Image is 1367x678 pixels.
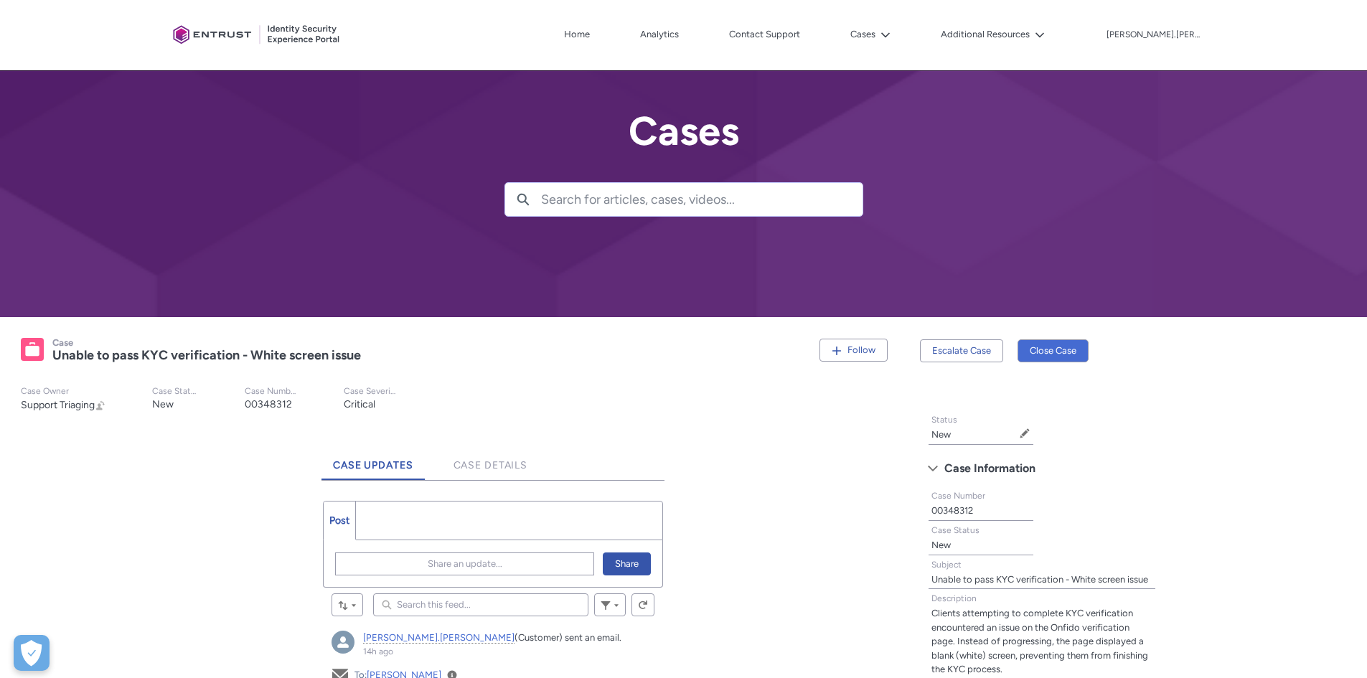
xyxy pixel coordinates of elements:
[1106,27,1201,41] button: User Profile arthur.hakobyan
[14,635,50,671] div: Cookie Preferences
[21,399,95,411] span: Support Triaging
[14,635,50,671] button: Open Preferences
[21,386,106,397] p: Case Owner
[1018,339,1089,362] button: Close Case
[931,415,957,425] span: Status
[245,386,298,397] p: Case Number
[931,574,1148,585] lightning-formatted-text: Unable to pass KYC verification - White screen issue
[363,646,393,656] a: 14h ago
[428,553,502,575] span: Share an update...
[329,514,349,527] span: Post
[725,24,804,45] a: Contact Support
[931,491,985,501] span: Case Number
[504,109,863,154] h2: Cases
[52,347,361,363] lightning-formatted-text: Unable to pass KYC verification - White screen issue
[937,24,1048,45] button: Additional Resources
[560,24,593,45] a: Home
[95,399,106,411] button: Change Owner
[615,553,639,575] span: Share
[505,183,541,216] button: Search
[332,631,354,654] img: arthur.hakobyan
[603,552,651,575] button: Share
[847,24,894,45] button: Cases
[636,24,682,45] a: Analytics, opens in new tab
[344,386,397,397] p: Case Severity
[931,525,980,535] span: Case Status
[152,398,174,410] lightning-formatted-text: New
[920,339,1003,362] button: Escalate Case
[515,632,621,643] span: (Customer) sent an email.
[1107,30,1200,40] p: [PERSON_NAME].[PERSON_NAME]
[363,632,515,644] a: [PERSON_NAME].[PERSON_NAME]
[324,502,356,540] a: Post
[921,457,1163,480] button: Case Information
[245,398,292,410] lightning-formatted-text: 00348312
[152,386,199,397] p: Case Status
[321,441,425,480] a: Case Updates
[847,344,875,355] span: Follow
[931,505,973,516] lightning-formatted-text: 00348312
[631,593,654,616] button: Refresh this feed
[442,441,540,480] a: Case Details
[931,540,951,550] lightning-formatted-text: New
[323,501,663,588] div: Chatter Publisher
[931,560,962,570] span: Subject
[333,459,413,471] span: Case Updates
[819,339,888,362] button: Follow
[344,398,375,410] lightning-formatted-text: Critical
[335,552,594,575] button: Share an update...
[931,429,951,440] lightning-formatted-text: New
[931,593,977,603] span: Description
[1019,428,1030,439] button: Edit Status
[541,183,863,216] input: Search for articles, cases, videos...
[373,593,588,616] input: Search this feed...
[944,458,1035,479] span: Case Information
[454,459,528,471] span: Case Details
[52,337,73,348] records-entity-label: Case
